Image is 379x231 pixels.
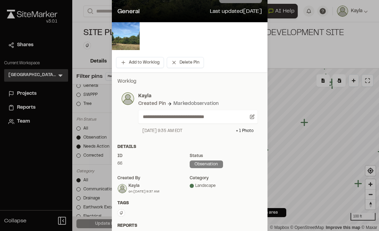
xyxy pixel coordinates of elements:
[118,184,127,193] img: Kayla
[190,175,262,181] div: category
[190,153,262,159] div: Status
[129,183,159,189] div: Kayla
[138,100,166,108] div: Created Pin
[117,78,262,85] p: Worklog
[117,153,190,159] div: ID
[117,200,262,206] div: Tags
[236,128,254,134] div: + 1 Photo
[129,189,159,194] div: on [DATE] 9:37 AM
[117,175,190,181] div: Created by
[138,92,258,100] p: Kayla
[117,223,262,229] div: Reports
[122,92,134,105] img: photo
[117,144,262,150] div: Details
[117,160,190,167] div: 66
[117,209,125,217] button: Edit Tags
[190,160,223,168] div: observation
[173,100,219,108] div: Marked observation
[142,128,182,134] div: [DATE] 9:35 AM EDT
[190,183,262,189] div: Landscape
